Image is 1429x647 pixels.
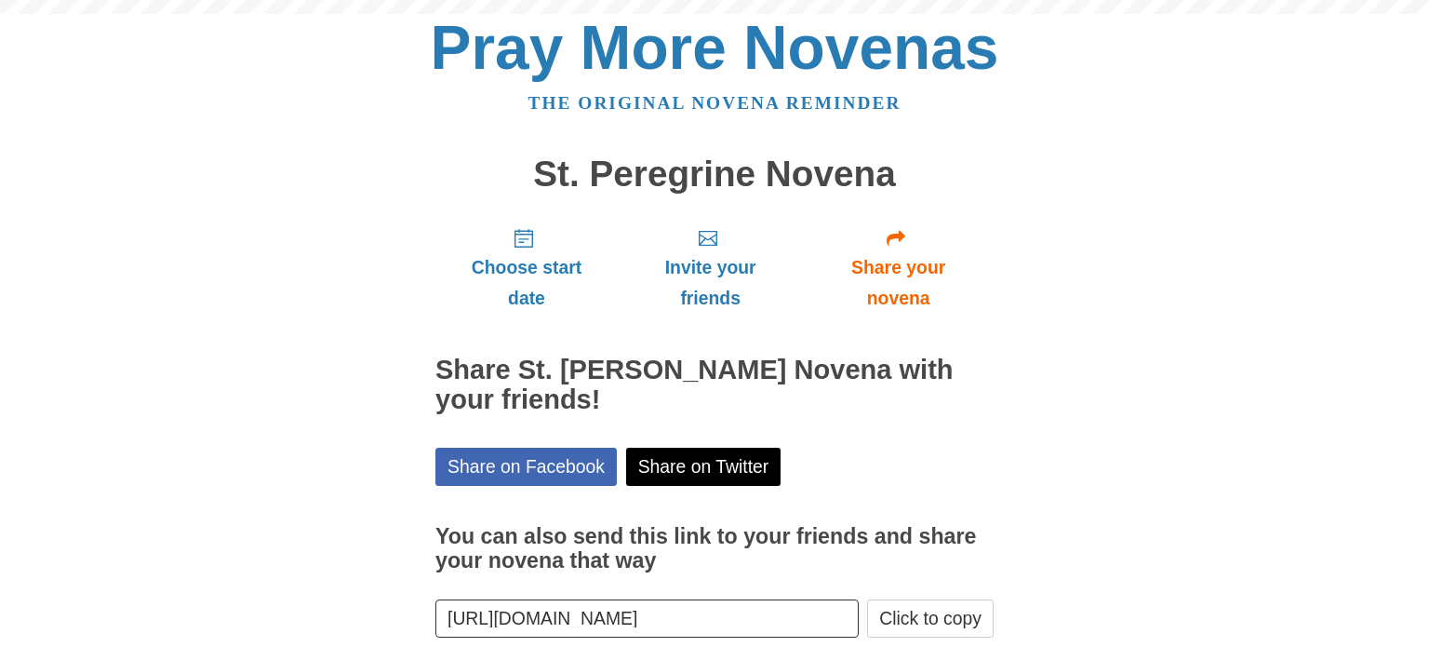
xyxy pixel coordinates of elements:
span: Share your novena [821,252,975,314]
span: Invite your friends [636,252,784,314]
a: Share on Twitter [626,448,781,486]
a: The original novena reminder [528,93,901,113]
button: Click to copy [867,600,994,638]
a: Pray More Novenas [431,13,999,82]
a: Invite your friends [618,212,803,323]
h2: Share St. [PERSON_NAME] Novena with your friends! [435,356,994,415]
h3: You can also send this link to your friends and share your novena that way [435,525,994,573]
h1: St. Peregrine Novena [435,155,994,195]
span: Choose start date [454,252,599,314]
a: Share on Facebook [435,448,617,486]
a: Share your novena [803,212,994,323]
a: Choose start date [435,212,618,323]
